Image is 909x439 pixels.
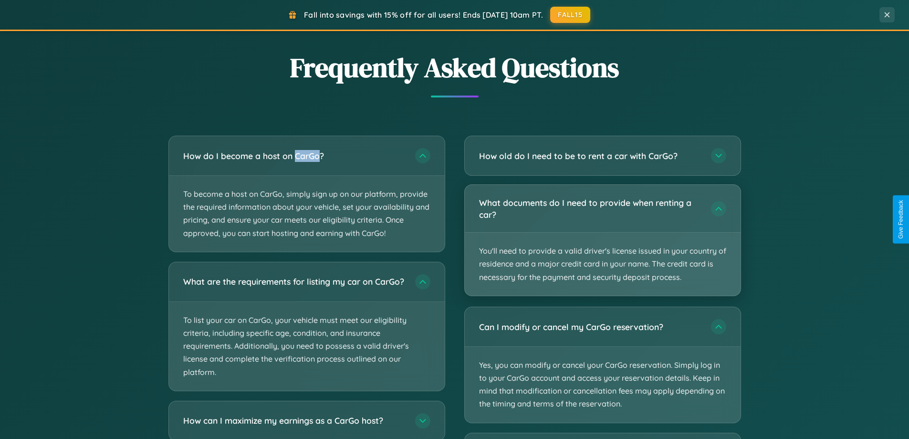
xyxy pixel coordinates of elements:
[169,176,445,252] p: To become a host on CarGo, simply sign up on our platform, provide the required information about...
[465,347,741,423] p: Yes, you can modify or cancel your CarGo reservation. Simply log in to your CarGo account and acc...
[479,197,701,220] h3: What documents do I need to provide when renting a car?
[183,276,406,288] h3: What are the requirements for listing my car on CarGo?
[169,302,445,391] p: To list your car on CarGo, your vehicle must meet our eligibility criteria, including specific ag...
[479,321,701,333] h3: Can I modify or cancel my CarGo reservation?
[465,233,741,296] p: You'll need to provide a valid driver's license issued in your country of residence and a major c...
[183,150,406,162] h3: How do I become a host on CarGo?
[479,150,701,162] h3: How old do I need to be to rent a car with CarGo?
[898,200,904,239] div: Give Feedback
[183,415,406,427] h3: How can I maximize my earnings as a CarGo host?
[168,49,741,86] h2: Frequently Asked Questions
[304,10,543,20] span: Fall into savings with 15% off for all users! Ends [DATE] 10am PT.
[550,7,590,23] button: FALL15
